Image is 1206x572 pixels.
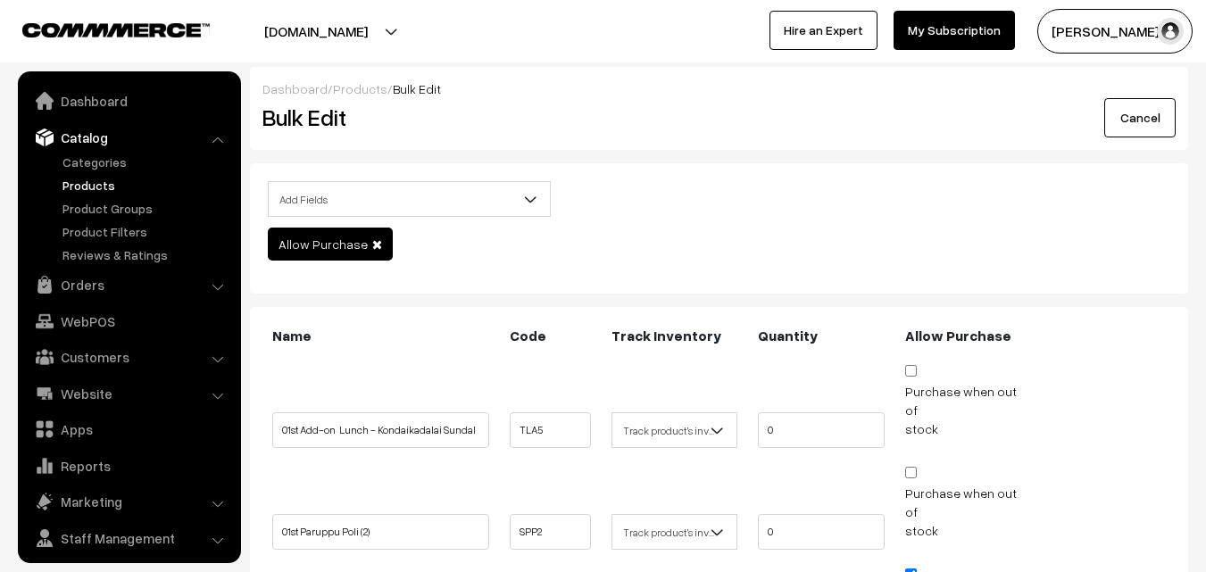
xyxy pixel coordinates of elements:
a: Website [22,377,235,410]
b: Track Inventory [611,327,721,344]
a: Reviews & Ratings [58,245,235,264]
label: Purchase when out of stock [905,484,1032,540]
b: Quantity [758,327,818,344]
span: Track product's inventory [611,412,738,448]
a: Product Filters [58,222,235,241]
a: My Subscription [894,11,1015,50]
a: Categories [58,153,235,171]
a: Cancel [1104,98,1176,137]
span: Allow Purchase [279,236,368,252]
a: Catalog [22,121,235,153]
a: Dashboard [22,85,235,117]
a: Orders [22,269,235,301]
img: COMMMERCE [22,23,210,37]
b: Name [272,327,312,344]
b: Code [510,327,546,344]
a: Dashboard [262,81,328,96]
a: Reports [22,450,235,482]
a: Product Groups [58,199,235,218]
span: Track product's inventory [612,517,737,548]
button: [DOMAIN_NAME] [202,9,430,54]
a: WebPOS [22,305,235,337]
span: Track product's inventory [612,415,737,446]
a: COMMMERCE [22,18,179,39]
a: Hire an Expert [769,11,877,50]
span: Track product's inventory [611,514,738,550]
span: Add Fields [268,181,551,217]
img: user [1157,18,1184,45]
a: Products [58,176,235,195]
h2: Bulk Edit [262,104,549,131]
span: Add Fields [269,184,550,215]
a: Products [333,81,387,96]
a: Apps [22,413,235,445]
div: / / [262,79,1176,98]
a: Marketing [22,485,235,518]
span: Bulk Edit [393,81,441,96]
a: Staff Management [22,522,235,554]
label: Purchase when out of stock [905,382,1032,438]
a: Customers [22,341,235,373]
b: Allow Purchase [905,327,1011,344]
button: [PERSON_NAME] s… [1037,9,1193,54]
